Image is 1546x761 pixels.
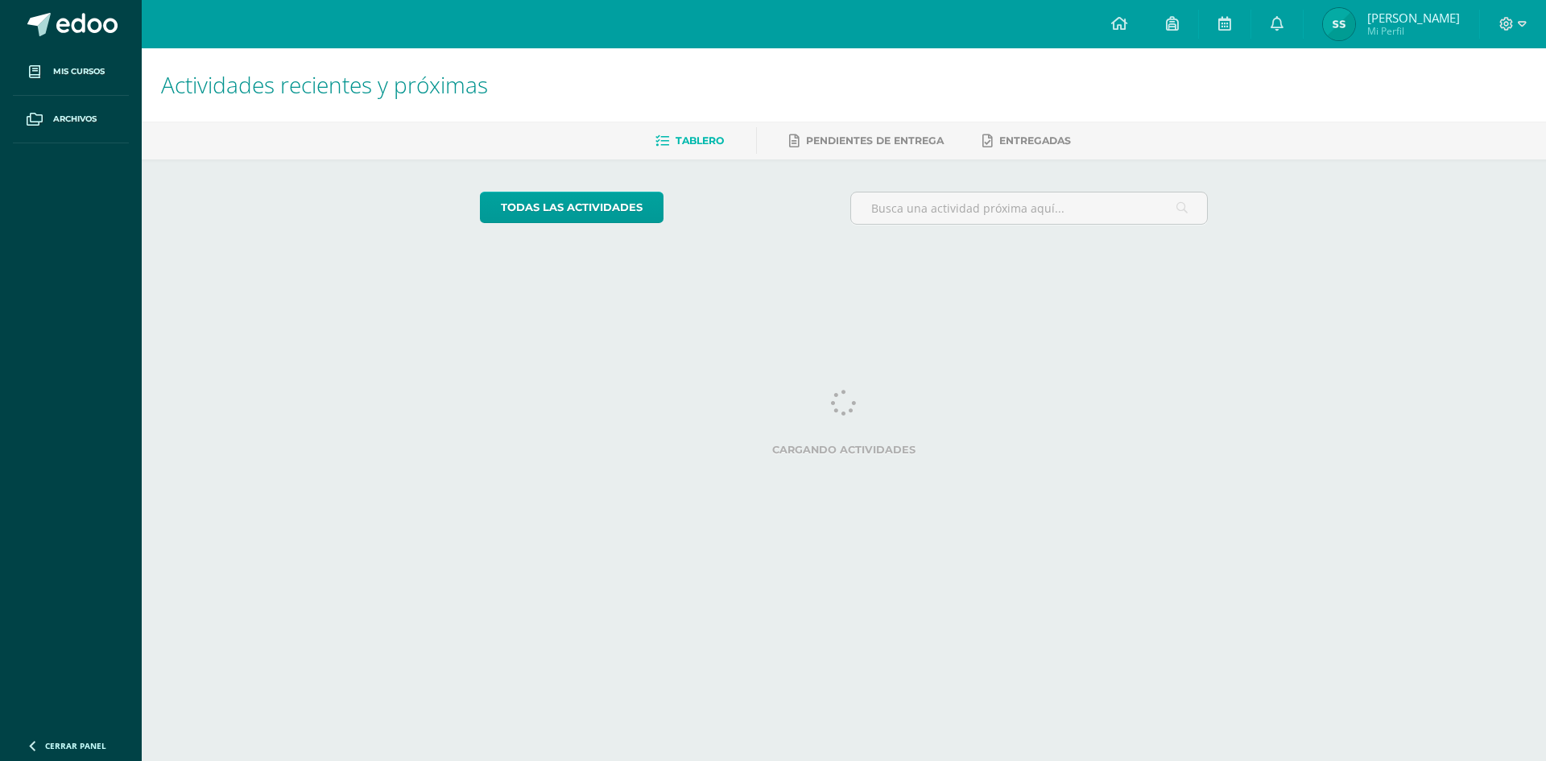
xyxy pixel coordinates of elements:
span: Pendientes de entrega [806,134,944,147]
a: Tablero [655,128,724,154]
label: Cargando actividades [480,444,1209,456]
a: Pendientes de entrega [789,128,944,154]
span: Tablero [676,134,724,147]
span: Actividades recientes y próximas [161,69,488,100]
a: Entregadas [982,128,1071,154]
span: Archivos [53,113,97,126]
a: todas las Actividades [480,192,663,223]
a: Archivos [13,96,129,143]
span: Mis cursos [53,65,105,78]
span: [PERSON_NAME] [1367,10,1460,26]
span: Entregadas [999,134,1071,147]
a: Mis cursos [13,48,129,96]
span: Cerrar panel [45,740,106,751]
input: Busca una actividad próxima aquí... [851,192,1208,224]
img: 9aa8c09d4873c39cffdb712262df7f99.png [1323,8,1355,40]
span: Mi Perfil [1367,24,1460,38]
